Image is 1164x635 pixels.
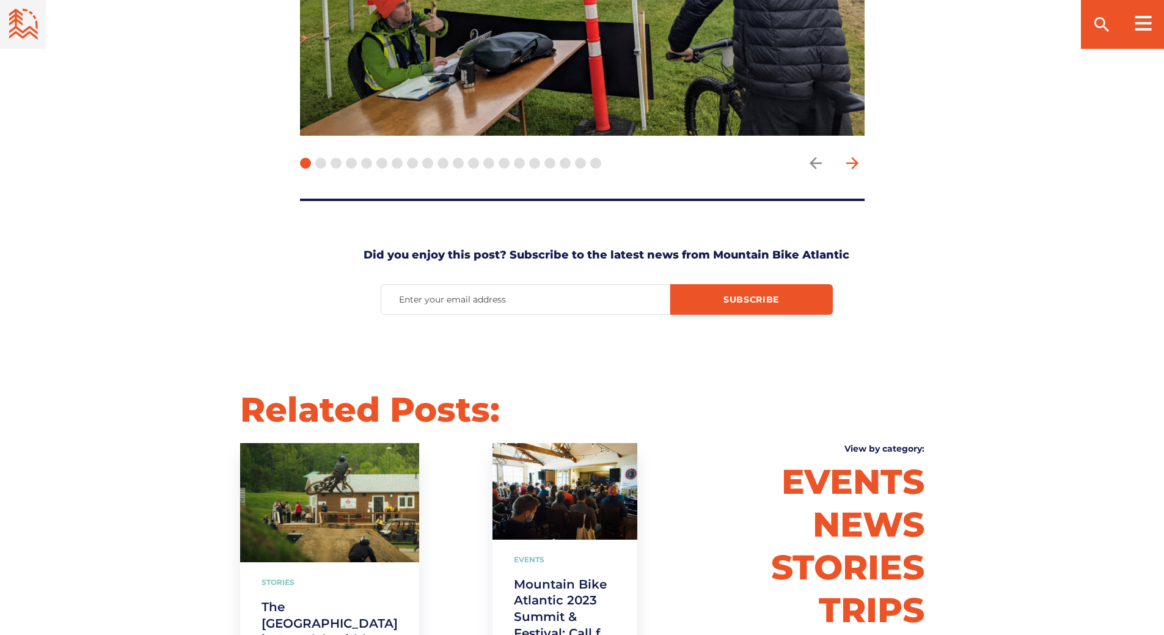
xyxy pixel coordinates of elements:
a: Events [781,461,924,502]
a: mail [849,170,865,186]
input: Subscribe [670,284,833,315]
ion-icon: search [1092,15,1111,34]
a: News [813,504,924,545]
a: Trips [819,589,924,631]
a: Stories [262,578,295,587]
h2: Related Posts: [240,388,579,431]
img: Mountain Bike Atlantic - Summit & Festival - Restigouche River Centre [492,443,637,540]
h4: View by category: [760,443,924,454]
label: Enter your email address [381,294,670,305]
a: Events [514,555,544,564]
img: Mountain Bike Atlantic 2022 Summit & Festival - Sugarloaf Bike Park with Mark Matthews [240,443,419,562]
ion-icon: arrow back [807,154,825,172]
a: Stories [771,546,924,588]
form: Contact form [381,284,833,315]
ion-icon: arrow forward [843,154,862,172]
p: Did you enjoy this post? Subscribe to the latest news from Mountain Bike Atlantic [240,247,973,263]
